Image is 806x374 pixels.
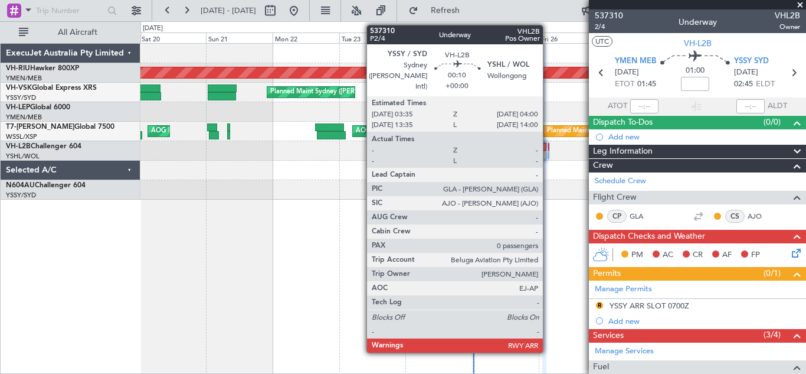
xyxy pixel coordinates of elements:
div: [DATE] [143,24,163,34]
span: Flight Crew [593,191,637,204]
a: T7-[PERSON_NAME]Global 7500 [6,123,114,131]
a: GLA [630,211,656,222]
a: Manage Permits [595,284,652,295]
span: Refresh [421,6,470,15]
button: UTC [592,36,612,47]
span: 2/4 [595,22,623,32]
span: T7-[PERSON_NAME] [6,123,74,131]
span: YSSY SYD [734,56,769,67]
span: VH-RIU [6,65,30,72]
span: VH-L2B [684,37,712,50]
span: Crew [593,159,613,173]
span: AC [663,249,673,261]
span: (0/1) [764,267,781,279]
span: Owner [775,22,800,32]
div: Fri 26 [539,32,605,43]
span: ELDT [756,79,775,90]
div: Thu 25 [472,32,539,43]
span: AF [722,249,732,261]
span: [DATE] [734,67,758,79]
input: Trip Number [36,2,104,19]
span: VH-LEP [6,104,30,111]
span: VH-VSK [6,84,32,92]
a: VH-LEPGlobal 6000 [6,104,70,111]
a: Manage Services [595,346,654,357]
span: Fuel [593,360,609,374]
div: Wed 24 [405,32,472,43]
span: VHL2B [775,9,800,22]
button: Refresh [403,1,474,20]
span: Services [593,329,624,343]
div: AOG Maint London ([GEOGRAPHIC_DATA]) [356,122,488,140]
a: VH-L2BChallenger 604 [6,143,81,150]
span: [DATE] - [DATE] [201,5,256,16]
div: Planned Maint Sydney ([PERSON_NAME] Intl) [270,83,407,101]
a: YSSY/SYD [6,93,36,102]
span: Dispatch Checks and Weather [593,230,705,243]
span: 01:45 [637,79,656,90]
span: Leg Information [593,145,653,158]
div: Planned Maint [GEOGRAPHIC_DATA] (Seletar) [547,122,686,140]
button: R [596,302,603,309]
a: VH-VSKGlobal Express XRS [6,84,97,92]
div: Tue 23 [339,32,406,43]
span: N604AU [6,182,35,189]
span: FP [751,249,760,261]
span: PM [631,249,643,261]
span: ATOT [608,100,627,112]
span: [DATE] [615,67,639,79]
a: WSSL/XSP [6,132,37,141]
span: Dispatch To-Dos [593,116,653,129]
span: 537310 [595,9,623,22]
a: YMEN/MEB [6,74,42,83]
a: N604AUChallenger 604 [6,182,86,189]
span: CR [693,249,703,261]
span: YMEN MEB [615,56,656,67]
span: 01:00 [686,65,705,77]
div: YSSY ARR SLOT 0700Z [610,301,689,311]
a: YSHL/WOL [6,152,40,161]
div: Add new [608,132,800,142]
span: Permits [593,267,621,281]
div: Mon 22 [273,32,339,43]
span: (3/4) [764,329,781,341]
button: All Aircraft [13,23,128,42]
div: Sun 21 [206,32,273,43]
span: ALDT [768,100,787,112]
span: 02:45 [734,79,753,90]
div: CP [607,210,627,223]
a: YMEN/MEB [6,113,42,122]
a: YSSY/SYD [6,191,36,200]
div: CS [725,210,745,223]
div: AOG Maint [GEOGRAPHIC_DATA] (Seletar) [151,122,281,140]
div: Add new [608,316,800,326]
a: VH-RIUHawker 800XP [6,65,79,72]
a: AJO [748,211,774,222]
div: Sat 20 [139,32,206,43]
span: ETOT [615,79,634,90]
div: Underway [679,16,717,28]
a: Schedule Crew [595,175,646,187]
span: (0/0) [764,116,781,128]
input: --:-- [630,99,658,113]
span: All Aircraft [31,28,124,37]
span: VH-L2B [6,143,31,150]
